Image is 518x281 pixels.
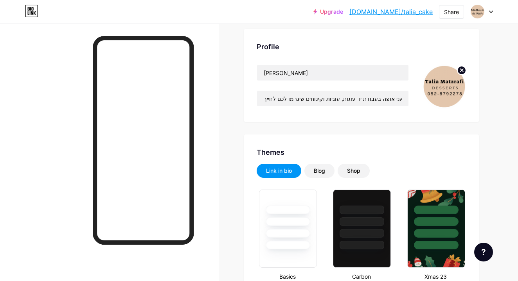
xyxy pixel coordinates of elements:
[313,9,343,15] a: Upgrade
[257,91,408,106] input: Bio
[347,167,360,175] div: Shop
[405,272,466,281] div: Xmas 23
[314,167,325,175] div: Blog
[257,65,408,81] input: Name
[257,41,466,52] div: Profile
[331,272,392,281] div: Carbon
[257,147,466,158] div: Themes
[349,7,433,16] a: [DOMAIN_NAME]/talia_cake
[444,8,459,16] div: Share
[470,4,485,19] img: talia_cake
[257,272,318,281] div: Basics
[421,64,466,109] img: talia_cake
[266,167,292,175] div: Link in bio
